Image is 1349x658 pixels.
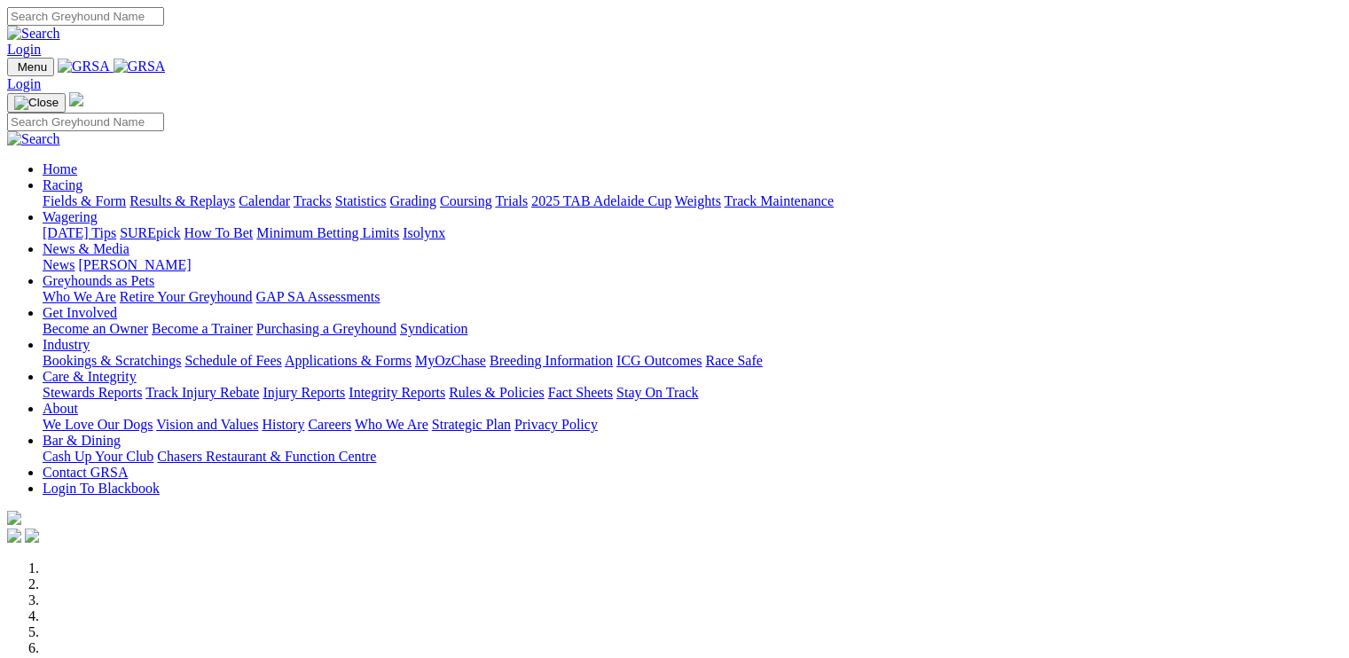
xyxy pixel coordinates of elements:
[449,385,545,400] a: Rules & Policies
[256,289,380,304] a: GAP SA Assessments
[43,353,181,368] a: Bookings & Scratchings
[548,385,613,400] a: Fact Sheets
[184,353,281,368] a: Schedule of Fees
[43,273,154,288] a: Greyhounds as Pets
[432,417,511,432] a: Strategic Plan
[43,417,153,432] a: We Love Our Dogs
[43,321,1342,337] div: Get Involved
[43,161,77,176] a: Home
[403,225,445,240] a: Isolynx
[7,26,60,42] img: Search
[43,369,137,384] a: Care & Integrity
[7,76,41,91] a: Login
[256,321,396,336] a: Purchasing a Greyhound
[7,511,21,525] img: logo-grsa-white.png
[7,529,21,543] img: facebook.svg
[184,225,254,240] a: How To Bet
[78,257,191,272] a: [PERSON_NAME]
[531,193,671,208] a: 2025 TAB Adelaide Cup
[43,353,1342,369] div: Industry
[43,385,142,400] a: Stewards Reports
[43,433,121,448] a: Bar & Dining
[705,353,762,368] a: Race Safe
[156,417,258,432] a: Vision and Values
[43,225,1342,241] div: Wagering
[355,417,428,432] a: Who We Are
[18,60,47,74] span: Menu
[43,449,1342,465] div: Bar & Dining
[514,417,598,432] a: Privacy Policy
[43,177,82,192] a: Racing
[7,42,41,57] a: Login
[43,465,128,480] a: Contact GRSA
[43,417,1342,433] div: About
[43,305,117,320] a: Get Involved
[239,193,290,208] a: Calendar
[7,58,54,76] button: Toggle navigation
[43,321,148,336] a: Become an Owner
[349,385,445,400] a: Integrity Reports
[43,289,116,304] a: Who We Are
[390,193,436,208] a: Grading
[43,257,75,272] a: News
[616,385,698,400] a: Stay On Track
[120,225,180,240] a: SUREpick
[294,193,332,208] a: Tracks
[152,321,253,336] a: Become a Trainer
[58,59,110,74] img: GRSA
[43,209,98,224] a: Wagering
[415,353,486,368] a: MyOzChase
[43,449,153,464] a: Cash Up Your Club
[675,193,721,208] a: Weights
[616,353,702,368] a: ICG Outcomes
[43,193,1342,209] div: Racing
[43,257,1342,273] div: News & Media
[490,353,613,368] a: Breeding Information
[69,92,83,106] img: logo-grsa-white.png
[400,321,467,336] a: Syndication
[263,385,345,400] a: Injury Reports
[725,193,834,208] a: Track Maintenance
[43,241,129,256] a: News & Media
[285,353,412,368] a: Applications & Forms
[495,193,528,208] a: Trials
[114,59,166,74] img: GRSA
[7,131,60,147] img: Search
[308,417,351,432] a: Careers
[145,385,259,400] a: Track Injury Rebate
[43,337,90,352] a: Industry
[157,449,376,464] a: Chasers Restaurant & Function Centre
[256,225,399,240] a: Minimum Betting Limits
[43,401,78,416] a: About
[43,289,1342,305] div: Greyhounds as Pets
[43,481,160,496] a: Login To Blackbook
[129,193,235,208] a: Results & Replays
[43,225,116,240] a: [DATE] Tips
[7,93,66,113] button: Toggle navigation
[14,96,59,110] img: Close
[440,193,492,208] a: Coursing
[262,417,304,432] a: History
[43,193,126,208] a: Fields & Form
[335,193,387,208] a: Statistics
[25,529,39,543] img: twitter.svg
[7,7,164,26] input: Search
[43,385,1342,401] div: Care & Integrity
[120,289,253,304] a: Retire Your Greyhound
[7,113,164,131] input: Search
